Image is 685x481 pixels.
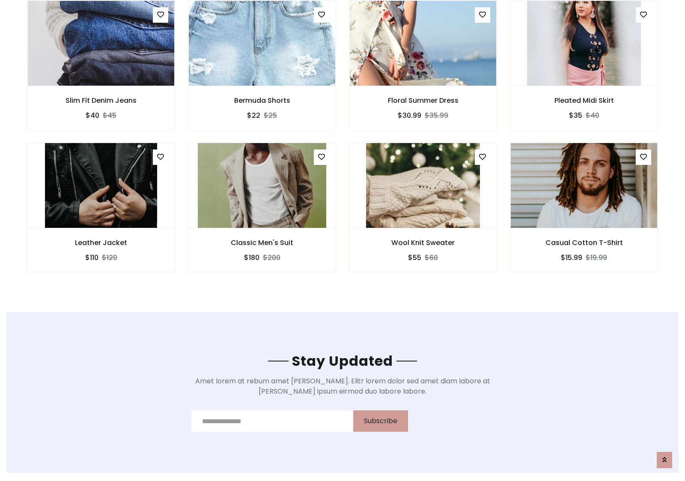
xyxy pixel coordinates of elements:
del: $19.99 [586,253,607,263]
h6: Bermuda Shorts [188,96,336,105]
del: $40 [586,111,599,120]
del: $45 [103,111,116,120]
del: $200 [263,253,280,263]
h6: $110 [85,254,98,262]
h6: Casual Cotton T-Shirt [510,239,658,247]
p: Amet lorem at rebum amet [PERSON_NAME]. Elitr lorem dolor sed amet diam labore at [PERSON_NAME] i... [191,376,494,397]
h6: Slim Fit Denim Jeans [27,96,175,105]
del: $120 [102,253,117,263]
del: $25 [264,111,277,120]
del: $35.99 [425,111,448,120]
h6: $22 [247,111,260,120]
span: Stay Updated [289,351,396,370]
h6: Pleated Midi Skirt [510,96,658,105]
del: $60 [425,253,438,263]
h6: $180 [244,254,259,262]
h6: Leather Jacket [27,239,175,247]
h6: Wool Knit Sweater [349,239,497,247]
h6: Floral Summer Dress [349,96,497,105]
h6: $55 [408,254,421,262]
h6: $40 [86,111,99,120]
h6: Classic Men's Suit [188,239,336,247]
h6: $30.99 [398,111,421,120]
button: Subscribe [353,410,408,432]
h6: $35 [569,111,582,120]
h6: $15.99 [561,254,582,262]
